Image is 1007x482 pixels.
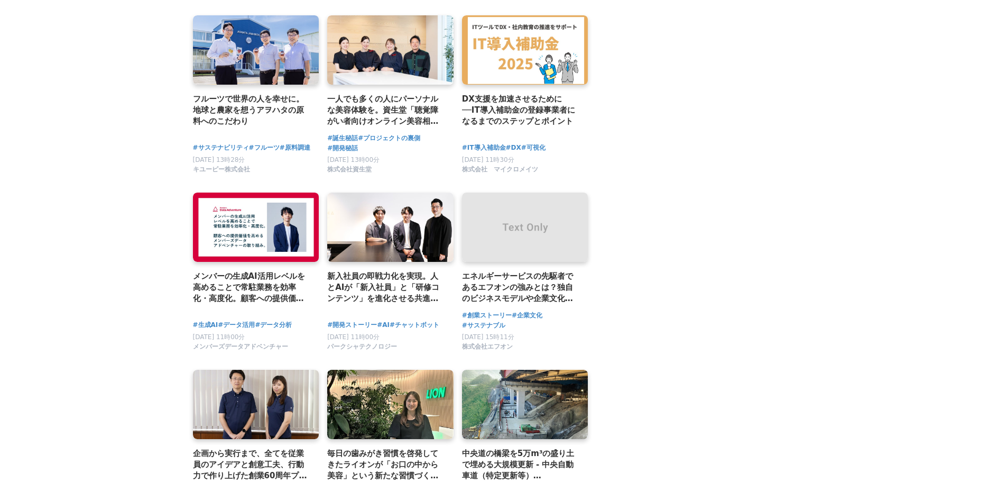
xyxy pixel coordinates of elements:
[462,333,514,341] span: [DATE] 15時11分
[327,168,372,176] a: 株式会社資生堂
[506,143,521,153] a: #DX
[249,143,280,153] a: #フルーツ
[462,270,580,305] a: エネルギーサービスの先駆者であるエフオンの強みとは？独自のビジネスモデルや企業文化に迫る
[358,133,420,143] a: #プロジェクトの裏側
[327,345,397,353] a: パークシャテクノロジー
[218,320,255,330] a: #データ活用
[193,345,288,353] a: メンバーズデータアドベンチャー
[327,156,380,163] span: [DATE] 13時00分
[193,93,311,128] a: フルーツで世界の人を幸せに。地球と農家を想うアヲハタの原料へのこだわり
[193,165,250,174] span: キユーピー株式会社
[462,168,538,176] a: 株式会社 マイクロメイツ
[462,321,505,331] a: #サステナブル
[462,345,513,353] a: 株式会社エフオン
[193,448,311,482] a: 企画から実行まで、全てを従業員のアイデアと創意工夫、行動力で作り上げた創業60周年プロジェクト
[462,156,514,163] span: [DATE] 11時30分
[193,168,250,176] a: キユーピー株式会社
[512,311,542,321] a: #企業文化
[462,143,506,153] a: #IT導入補助金
[327,342,397,351] span: パークシャテクノロジー
[193,270,311,305] a: メンバーの生成AI活用レベルを高めることで常駐業務を効率化・高度化。顧客への提供価値を高めるメンバーズデータアドベンチャーの取り組み。
[377,320,390,330] a: #AI
[390,320,439,330] a: #チャットボット
[193,320,218,330] a: #生成AI
[327,320,377,330] a: #開発ストーリー
[327,133,358,143] a: #誕生秘話
[193,342,288,351] span: メンバーズデータアドベンチャー
[193,333,245,341] span: [DATE] 11時00分
[327,448,445,482] a: 毎日の歯みがき習慣を啓発してきたライオンが「お口の中から美容」という新たな習慣づくりに挑戦！リベンジに燃える企画者の思いとは
[193,143,249,153] a: #サステナビリティ
[327,333,380,341] span: [DATE] 11時00分
[327,93,445,128] a: 一人でも多くの人にパーソナルな美容体験を。資生堂「聴覚障がい者向けオンライン美容相談サービス」
[462,165,538,174] span: 株式会社 マイクロメイツ
[462,448,580,482] a: 中央道の橋梁を5万m³の盛り土で埋める大規模更新 - 中央自動車道（特定更新等）[PERSON_NAME]工事
[280,143,310,153] a: #原料調達
[521,143,546,153] a: #可視化
[462,342,513,351] span: 株式会社エフオン
[327,270,445,305] a: 新入社員の即戦力化を実現。人とAIが「新入社員」と「研修コンテンツ」を進化させる共進化型育成
[327,143,358,153] a: #開発秘話
[193,156,245,163] span: [DATE] 13時28分
[462,311,512,321] a: #創業ストーリー
[255,320,292,330] a: #データ分析
[462,93,580,128] a: DX支援を加速させるために──IT導入補助金の登録事業者になるまでのステップとポイント
[327,165,372,174] span: 株式会社資生堂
